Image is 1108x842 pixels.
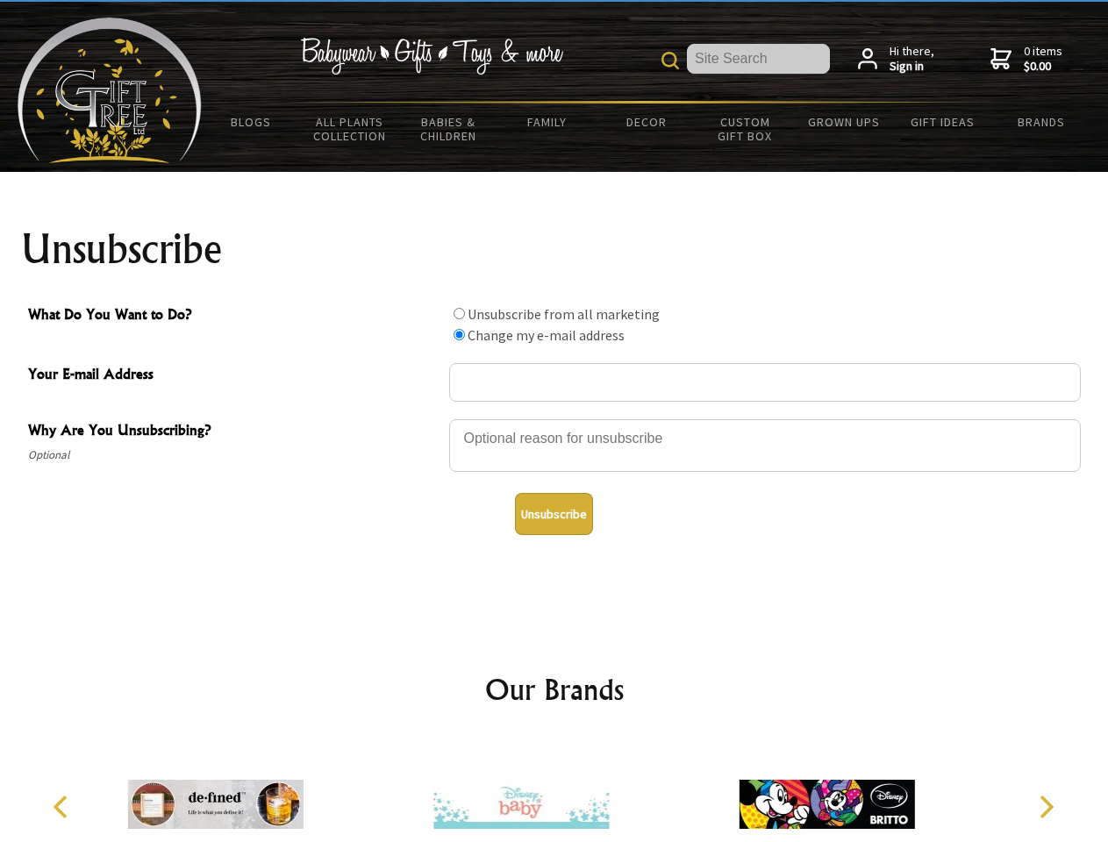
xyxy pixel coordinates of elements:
[890,59,934,75] strong: Sign in
[498,103,597,140] a: Family
[454,308,465,319] input: What Do You Want to Do?
[858,44,934,75] a: Hi there,Sign in
[990,44,1062,75] a: 0 items$0.00
[300,38,563,75] img: Babywear - Gifts - Toys & more
[449,363,1081,402] input: Your E-mail Address
[1026,788,1065,826] button: Next
[1024,43,1062,75] span: 0 items
[468,326,625,344] label: Change my e-mail address
[661,52,679,69] img: product search
[399,103,498,154] a: Babies & Children
[21,228,1088,270] h1: Unsubscribe
[28,419,440,445] span: Why Are You Unsubscribing?
[893,103,992,140] a: Gift Ideas
[515,493,593,535] button: Unsubscribe
[28,303,440,329] span: What Do You Want to Do?
[696,103,795,154] a: Custom Gift Box
[301,103,400,154] a: All Plants Collection
[28,445,440,466] span: Optional
[890,44,934,75] span: Hi there,
[44,788,82,826] button: Previous
[202,103,301,140] a: BLOGS
[468,305,660,323] label: Unsubscribe from all marketing
[597,103,696,140] a: Decor
[1024,59,1062,75] strong: $0.00
[35,668,1074,710] h2: Our Brands
[28,363,440,389] span: Your E-mail Address
[454,329,465,340] input: What Do You Want to Do?
[18,18,202,163] img: Babyware - Gifts - Toys and more...
[449,419,1081,472] textarea: Why Are You Unsubscribing?
[794,103,893,140] a: Grown Ups
[992,103,1091,140] a: Brands
[687,44,830,74] input: Site Search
